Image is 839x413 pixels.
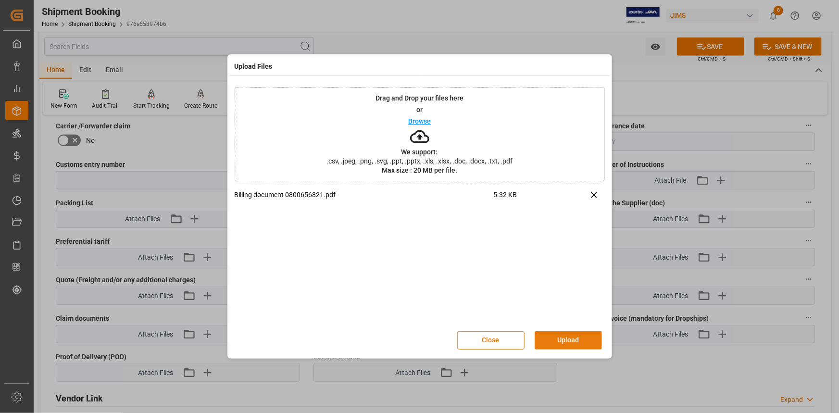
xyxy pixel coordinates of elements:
[376,95,463,101] p: Drag and Drop your files here
[235,87,605,181] div: Drag and Drop your files hereorBrowseWe support:.csv, .jpeg, .png, .svg, .ppt, .pptx, .xls, .xlsx...
[457,331,525,350] button: Close
[401,149,438,155] p: We support:
[416,106,423,113] p: or
[408,118,431,125] p: Browse
[494,190,559,207] span: 5.32 KB
[382,167,457,174] p: Max size : 20 MB per file.
[535,331,602,350] button: Upload
[235,190,494,200] p: Billing document 0800656821.pdf
[320,158,519,164] span: .csv, .jpeg, .png, .svg, .ppt, .pptx, .xls, .xlsx, .doc, .docx, .txt, .pdf
[235,62,273,72] h4: Upload Files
